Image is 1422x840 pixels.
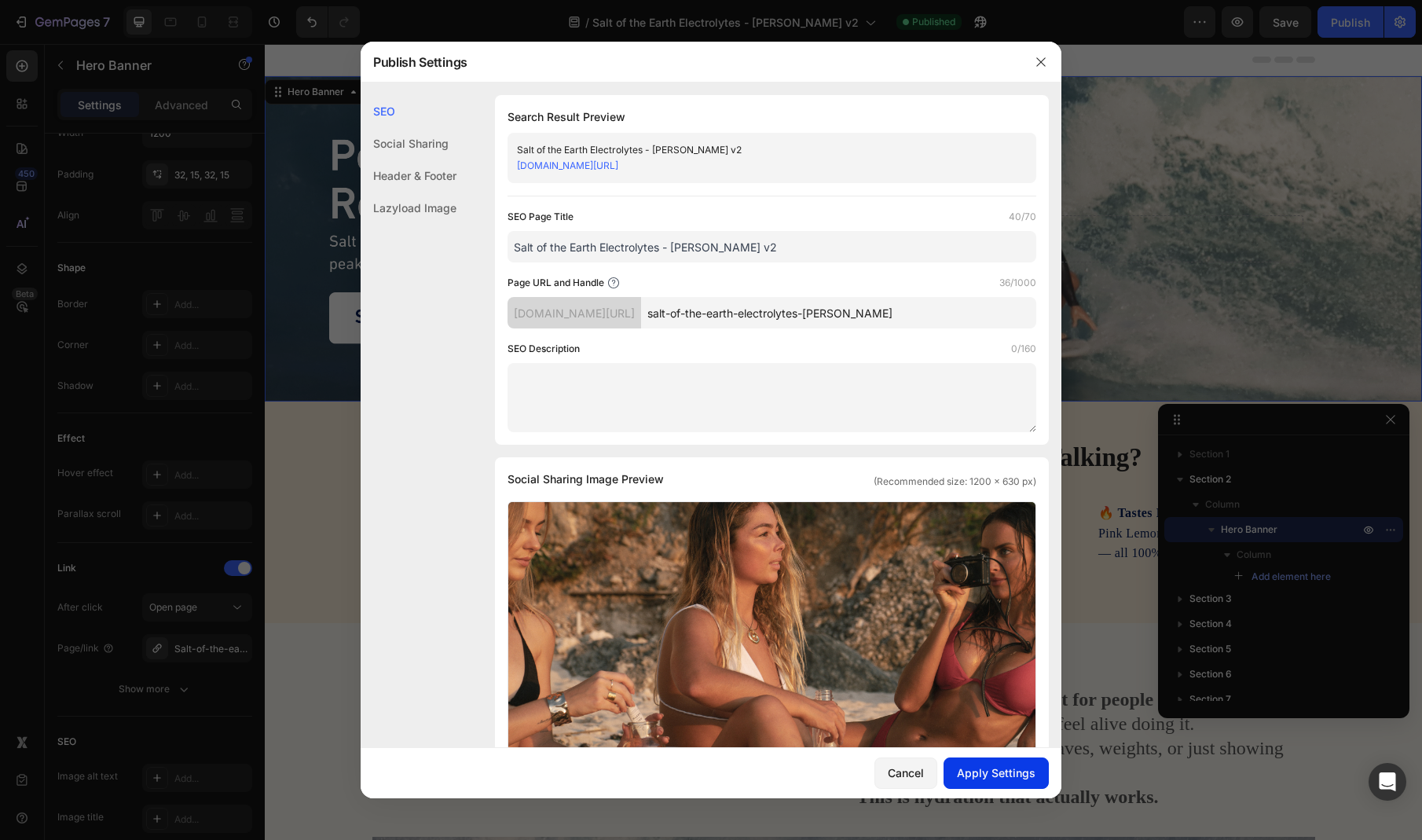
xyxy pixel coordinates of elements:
[361,95,456,127] div: SEO
[361,42,1021,83] div: Publish Settings
[517,142,1001,158] div: Salt of the Earth Electrolytes - [PERSON_NAME] v2
[874,475,1036,489] span: (Recommended size: 1200 x 630 px)
[361,127,456,160] div: Social Sharing
[508,231,1036,262] input: Title
[508,209,574,225] label: SEO Page Title
[508,275,604,291] label: Page URL and Handle
[1009,209,1036,225] label: 40/70
[592,462,698,475] strong: 💪 Built for Sweat
[592,644,1037,766] p: — to go harder, recover faster, and feel alive doing it. Whether you’re chasing waves, weights, o...
[834,459,1049,519] p: Pink Lemonade, Grapefruit, and more — all 100% naturally flavored.
[592,645,975,666] strong: Salt of the Earth was built for people who move
[508,341,580,357] label: SEO Description
[592,459,808,519] p: Formulated for athletes, used by everyone. No crash. No fillers.
[517,160,618,171] a: [DOMAIN_NAME][URL]
[834,462,929,475] strong: 🔥 Tastes Insane
[957,765,1035,781] div: Apply Settings
[508,108,1036,127] h1: Search Result Preview
[888,765,924,781] div: Cancel
[592,743,894,763] strong: This is hydration that actually works.
[350,459,566,539] p: Magnesium + potassium to fuel your brain and body without sugar or caffeine.
[350,462,447,475] strong: 🧠 Clean Energy
[109,459,324,519] p: Clinically dosed sodium to rehydrate fast and keep you going.
[361,192,456,224] div: Lazyload Image
[1011,341,1036,357] label: 0/160
[20,41,82,55] div: Hero Banner
[361,160,456,192] div: Header & Footer
[1369,763,1406,801] div: Open Intercom Messenger
[109,462,276,475] strong: 💦 Essential Daily Hydration
[108,395,1050,432] h2: What’s Inside the Stick That’s Got Everyone Talking?
[547,189,630,201] div: Drop element here
[641,297,1036,328] input: Handle
[944,757,1049,789] button: Apply Settings
[508,297,641,328] div: [DOMAIN_NAME][URL]
[999,275,1036,291] label: 36/1000
[109,647,438,760] strong: Why We Made Salt of the Earth
[508,470,664,489] span: Social Sharing Image Preview
[874,757,937,789] button: Cancel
